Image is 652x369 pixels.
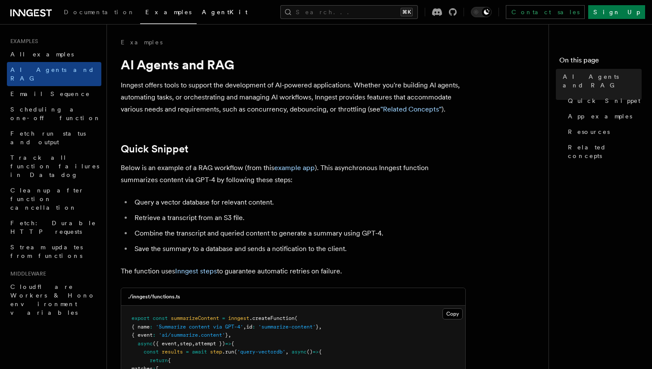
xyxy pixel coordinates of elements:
span: Middleware [7,270,46,277]
a: App examples [564,109,642,124]
span: export [132,315,150,321]
span: await [192,349,207,355]
span: Cleanup after function cancellation [10,187,84,211]
button: Copy [442,308,463,319]
span: Track all function failures in Datadog [10,154,99,178]
a: Cloudflare Workers & Hono environment variables [7,279,101,320]
a: Fetch run status and output [7,126,101,150]
span: { [231,341,234,347]
span: , [243,324,246,330]
a: Sign Up [588,5,645,19]
a: AI Agents and RAG [559,69,642,93]
span: } [225,332,228,338]
a: Examples [140,3,197,24]
p: The function uses to guarantee automatic retries on failure. [121,265,466,277]
a: Stream updates from functions [7,239,101,264]
a: example app [274,164,315,172]
span: attempt }) [195,341,225,347]
span: AgentKit [202,9,248,16]
span: .run [222,349,234,355]
span: inngest [228,315,249,321]
h4: On this page [559,55,642,69]
span: { [319,349,322,355]
span: Documentation [64,9,135,16]
span: 'ai/summarize.content' [159,332,225,338]
a: Track all function failures in Datadog [7,150,101,183]
span: step [180,341,192,347]
span: async [292,349,307,355]
h3: ./inngest/functions.ts [128,293,180,300]
span: id [246,324,252,330]
span: Stream updates from functions [10,244,83,259]
span: Fetch: Durable HTTP requests [10,220,96,235]
a: Related concepts [564,140,642,164]
span: { event [132,332,153,338]
span: { [168,357,171,363]
li: Query a vector database for relevant content. [132,196,466,208]
span: Cloudflare Workers & Hono environment variables [10,283,95,316]
span: = [222,315,225,321]
span: Related concepts [568,143,642,160]
li: Retrieve a transcript from an S3 file. [132,212,466,224]
span: : [252,324,255,330]
span: Examples [7,38,38,45]
span: 'summarize-content' [258,324,316,330]
kbd: ⌘K [401,8,413,16]
li: Save the summary to a database and sends a notification to the client. [132,243,466,255]
span: Fetch run status and output [10,130,86,146]
a: Documentation [59,3,140,23]
button: Toggle dark mode [471,7,492,17]
span: 'query-vectordb' [237,349,285,355]
span: summarizeContent [171,315,219,321]
span: AI Agents and RAG [563,72,642,90]
span: => [313,349,319,355]
a: Fetch: Durable HTTP requests [7,215,101,239]
span: , [177,341,180,347]
span: = [186,349,189,355]
span: , [285,349,288,355]
span: All examples [10,51,74,58]
li: Combine the transcript and queried content to generate a summary using GPT-4. [132,227,466,239]
a: Contact sales [506,5,585,19]
a: AgentKit [197,3,253,23]
span: } [316,324,319,330]
span: Scheduling a one-off function [10,106,101,121]
span: : [153,332,156,338]
h1: AI Agents and RAG [121,57,466,72]
a: Inngest steps [175,267,217,275]
span: return [150,357,168,363]
a: Quick Snippet [564,93,642,109]
span: results [162,349,183,355]
a: Examples [121,38,163,47]
a: Quick Snippet [121,143,188,155]
a: Scheduling a one-off function [7,102,101,126]
span: .createFunction [249,315,295,321]
a: Email Sequence [7,86,101,102]
span: AI Agents and RAG [10,66,94,82]
span: () [307,349,313,355]
span: Examples [145,9,191,16]
span: step [210,349,222,355]
span: Quick Snippet [568,96,640,105]
p: Inngest offers tools to support the development of AI-powered applications. Whether you're buildi... [121,79,466,115]
span: async [138,341,153,347]
a: AI Agents and RAG [7,62,101,86]
span: ( [234,349,237,355]
span: Email Sequence [10,90,90,97]
span: ( [295,315,298,321]
span: const [153,315,168,321]
p: Below is an example of a RAG workflow (from this ). This asynchronous Inngest function summarizes... [121,162,466,186]
a: All examples [7,47,101,62]
span: => [225,341,231,347]
span: , [319,324,322,330]
span: const [144,349,159,355]
span: 'Summarize content via GPT-4' [156,324,243,330]
span: App examples [568,112,632,121]
span: : [150,324,153,330]
a: Resources [564,124,642,140]
a: Cleanup after function cancellation [7,183,101,215]
span: ({ event [153,341,177,347]
span: { name [132,324,150,330]
span: , [192,341,195,347]
a: "Related Concepts" [380,105,442,113]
